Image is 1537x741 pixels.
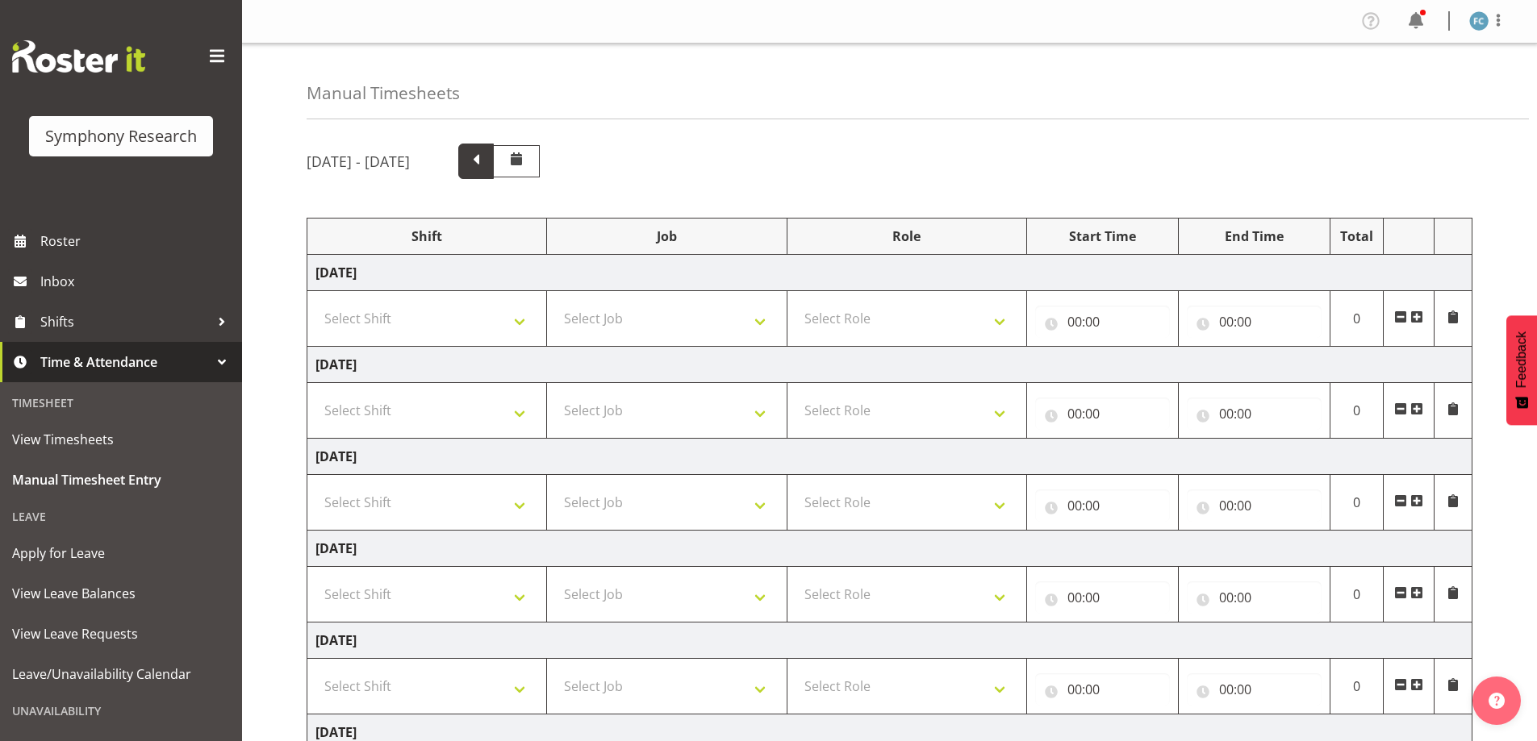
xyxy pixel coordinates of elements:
[1187,306,1322,338] input: Click to select...
[1506,315,1537,425] button: Feedback - Show survey
[40,269,234,293] span: Inbox
[4,654,238,694] a: Leave/Unavailability Calendar
[40,229,234,253] span: Roster
[307,152,410,170] h5: [DATE] - [DATE]
[307,439,1472,475] td: [DATE]
[1035,489,1170,522] input: Click to select...
[1187,227,1322,246] div: End Time
[4,386,238,419] div: Timesheet
[12,468,230,492] span: Manual Timesheet Entry
[12,40,145,73] img: Rosterit website logo
[4,614,238,654] a: View Leave Requests
[1330,567,1384,622] td: 0
[40,310,210,334] span: Shifts
[4,573,238,614] a: View Leave Balances
[1187,489,1322,522] input: Click to select...
[307,622,1472,659] td: [DATE]
[555,227,778,246] div: Job
[40,350,210,374] span: Time & Attendance
[315,227,538,246] div: Shift
[1330,475,1384,531] td: 0
[12,622,230,646] span: View Leave Requests
[1514,331,1529,388] span: Feedback
[1330,659,1384,714] td: 0
[1035,673,1170,706] input: Click to select...
[4,419,238,460] a: View Timesheets
[12,662,230,686] span: Leave/Unavailability Calendar
[12,541,230,565] span: Apply for Leave
[1035,398,1170,430] input: Click to select...
[1489,693,1505,709] img: help-xxl-2.png
[12,581,230,606] span: View Leave Balances
[1035,306,1170,338] input: Click to select...
[1330,291,1384,347] td: 0
[1187,398,1322,430] input: Click to select...
[1330,383,1384,439] td: 0
[4,533,238,573] a: Apply for Leave
[4,460,238,500] a: Manual Timesheet Entry
[307,255,1472,291] td: [DATE]
[1187,581,1322,614] input: Click to select...
[1035,227,1170,246] div: Start Time
[307,84,460,102] h4: Manual Timesheets
[307,531,1472,567] td: [DATE]
[4,500,238,533] div: Leave
[307,347,1472,383] td: [DATE]
[1339,227,1376,246] div: Total
[1469,11,1489,31] img: fisi-cook-lagatule1979.jpg
[796,227,1018,246] div: Role
[4,694,238,727] div: Unavailability
[12,427,230,452] span: View Timesheets
[45,124,197,148] div: Symphony Research
[1035,581,1170,614] input: Click to select...
[1187,673,1322,706] input: Click to select...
